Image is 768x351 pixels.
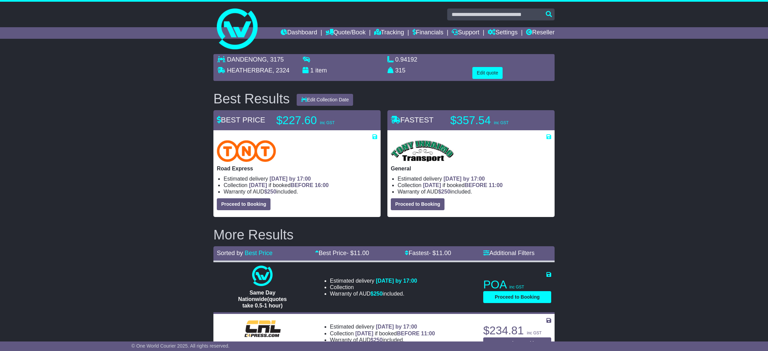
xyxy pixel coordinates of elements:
[217,250,243,256] span: Sorted by
[376,278,417,284] span: [DATE] by 17:00
[391,198,444,210] button: Proceed to Booking
[429,250,451,256] span: - $
[224,188,377,195] li: Warranty of AUD included.
[450,114,535,127] p: $357.54
[320,120,334,125] span: inc GST
[465,182,487,188] span: BEFORE
[249,182,267,188] span: [DATE]
[224,175,377,182] li: Estimated delivery
[483,337,551,349] button: Proceed to Booking
[330,284,417,290] li: Collection
[423,182,441,188] span: [DATE]
[245,250,273,256] a: Best Price
[509,285,524,289] span: inc GST
[398,182,551,188] li: Collection
[330,330,435,337] li: Collection
[238,290,287,308] span: Same Day Nationwide(quotes take 0.5-1 hour)
[421,331,435,336] span: 11:00
[355,331,373,336] span: [DATE]
[489,182,503,188] span: 11:00
[227,56,267,63] span: DANDENONG
[472,67,503,79] button: Edit quote
[452,27,479,39] a: Support
[395,67,405,74] span: 315
[249,182,329,188] span: if booked
[330,290,417,297] li: Warranty of AUD included.
[527,331,541,335] span: inc GST
[438,189,450,195] span: $
[224,182,377,188] li: Collection
[326,27,366,39] a: Quote/Book
[330,323,435,330] li: Estimated delivery
[494,120,508,125] span: inc GST
[370,291,383,297] span: $
[398,175,551,182] li: Estimated delivery
[273,67,290,74] span: , 2324
[330,278,417,284] li: Estimated delivery
[217,116,265,124] span: BEST PRICE
[526,27,555,39] a: Reseller
[391,116,434,124] span: FASTEST
[217,140,276,162] img: TNT Domestic: Road Express
[297,94,353,106] button: Edit Collection Date
[355,331,435,336] span: if booked
[315,67,327,74] span: item
[395,56,417,63] span: 0.94192
[240,318,285,339] img: CRL: General
[354,250,369,256] span: 11.00
[291,182,313,188] span: BEFORE
[376,324,417,330] span: [DATE] by 17:00
[330,337,435,343] li: Warranty of AUD included.
[217,198,270,210] button: Proceed to Booking
[398,188,551,195] li: Warranty of AUD included.
[423,182,503,188] span: if booked
[264,189,276,195] span: $
[315,250,369,256] a: Best Price- $11.00
[347,250,369,256] span: - $
[267,189,276,195] span: 250
[483,324,551,337] p: $234.81
[441,189,450,195] span: 250
[397,331,420,336] span: BEFORE
[269,176,311,182] span: [DATE] by 17:00
[213,227,555,242] h2: More Results
[373,337,383,343] span: 250
[370,337,383,343] span: $
[281,27,317,39] a: Dashboard
[315,182,329,188] span: 16:00
[374,27,404,39] a: Tracking
[488,27,518,39] a: Settings
[483,250,535,256] a: Additional Filters
[252,266,273,286] img: One World Courier: Same Day Nationwide(quotes take 0.5-1 hour)
[373,291,383,297] span: 250
[227,67,273,74] span: HEATHERBRAE
[391,165,551,172] p: General
[391,140,454,162] img: Tony Innaimo Transport: General
[483,278,551,291] p: POA
[310,67,314,74] span: 1
[405,250,451,256] a: Fastest- $11.00
[210,91,293,106] div: Best Results
[276,114,361,127] p: $227.60
[483,291,551,303] button: Proceed to Booking
[267,56,284,63] span: , 3175
[443,176,485,182] span: [DATE] by 17:00
[217,165,377,172] p: Road Express
[436,250,451,256] span: 11.00
[132,343,230,349] span: © One World Courier 2025. All rights reserved.
[413,27,443,39] a: Financials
